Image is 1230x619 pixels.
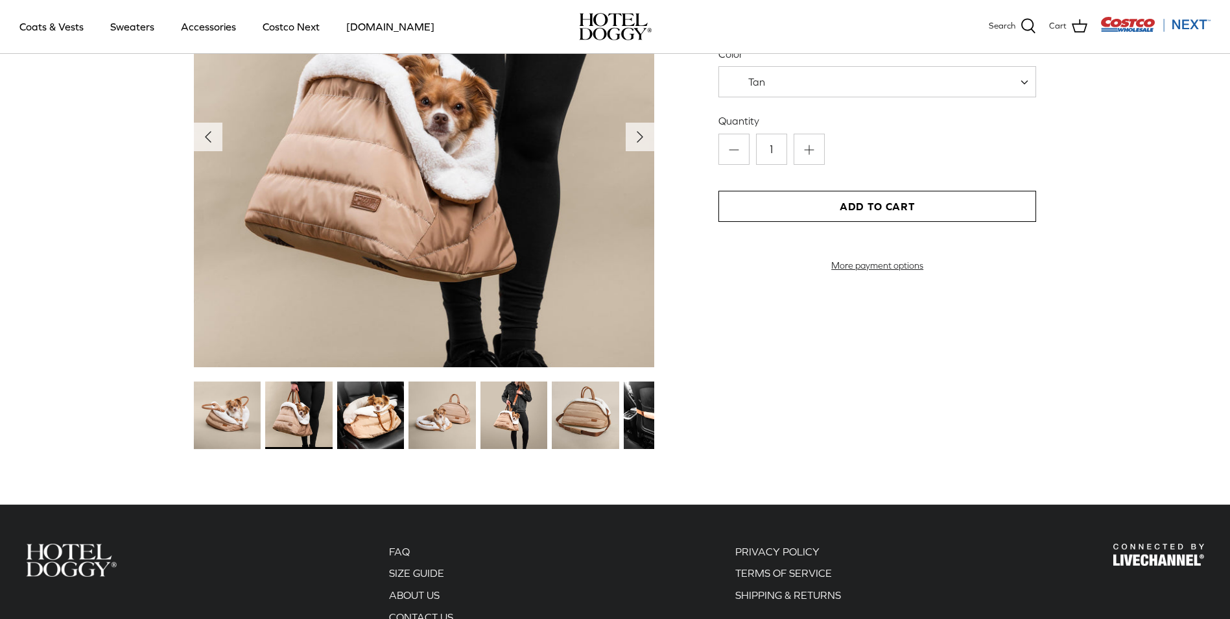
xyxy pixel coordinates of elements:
a: Visit Costco Next [1100,25,1211,34]
a: More payment options [718,260,1036,271]
label: Quantity [718,114,1036,128]
a: PRIVACY POLICY [735,546,820,557]
span: Search [989,19,1015,33]
label: Color [718,47,1036,61]
a: Cart [1049,18,1087,35]
a: SHIPPING & RETURNS [735,589,841,601]
img: hoteldoggycom [579,13,652,40]
a: Sweaters [99,5,166,49]
img: small dog in a tan dog carrier on a black seat in the car [337,382,404,448]
span: Tan [748,76,765,88]
a: ABOUT US [389,589,440,601]
img: Hotel Doggy Costco Next [1113,544,1204,566]
a: [DOMAIN_NAME] [335,5,446,49]
a: Accessories [169,5,248,49]
a: FAQ [389,546,410,557]
span: Tan [719,75,791,89]
a: Costco Next [251,5,331,49]
span: Tan [718,66,1036,97]
a: TERMS OF SERVICE [735,567,832,579]
button: Previous [194,123,222,151]
a: hoteldoggy.com hoteldoggycom [579,13,652,40]
img: Hotel Doggy Costco Next [26,544,117,577]
a: Coats & Vests [8,5,95,49]
img: Costco Next [1100,16,1211,32]
a: Search [989,18,1036,35]
input: Quantity [756,134,787,165]
span: Cart [1049,19,1067,33]
a: SIZE GUIDE [389,567,444,579]
button: Add to Cart [718,191,1036,222]
button: Next [626,123,654,151]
